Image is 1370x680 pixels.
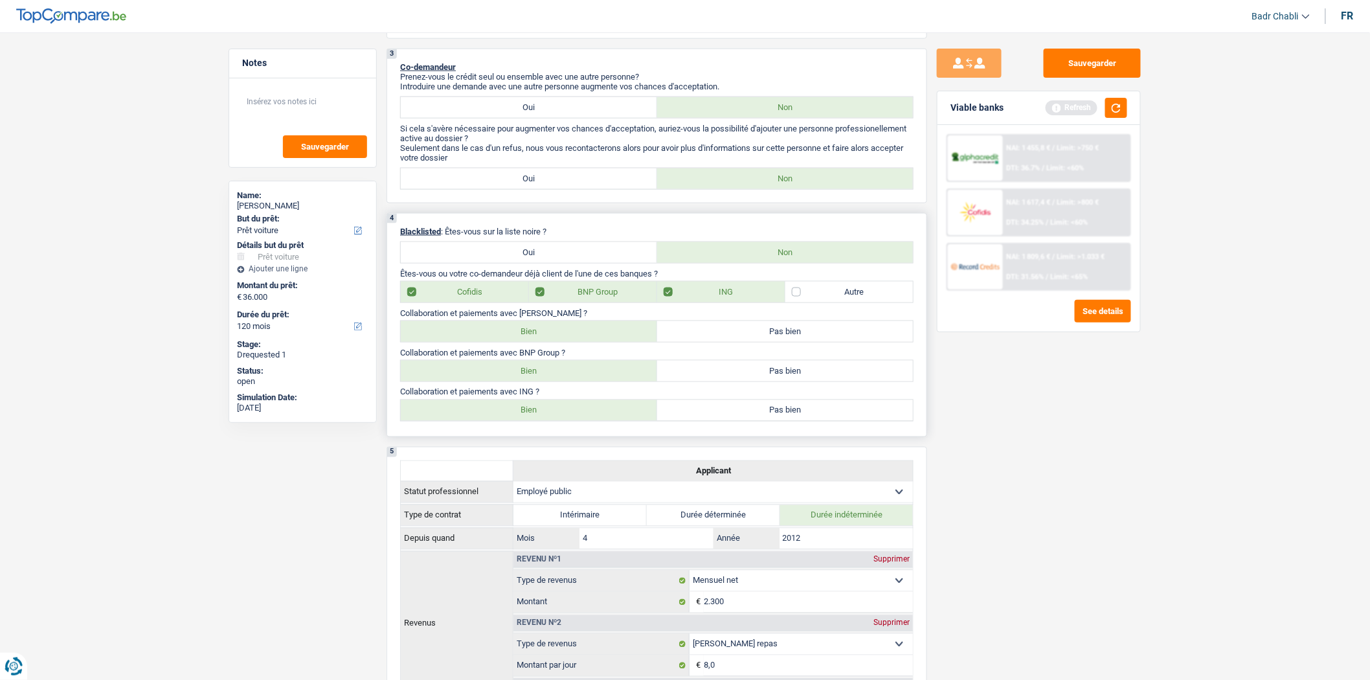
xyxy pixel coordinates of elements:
label: Durée du prêt: [237,310,366,320]
label: Oui [401,97,657,118]
div: Viable banks [950,102,1004,113]
label: Non [657,168,914,189]
th: Type de contrat [401,504,513,526]
label: Montant par jour [513,655,689,676]
span: Limit: <60% [1051,218,1088,227]
div: Revenu nº2 [513,619,565,627]
button: Sauvegarder [1044,49,1141,78]
label: Mois [513,528,579,549]
label: Pas bien [657,400,914,421]
label: ING [657,282,785,302]
input: AAAA [780,528,914,549]
div: Stage: [237,339,368,350]
label: Type de revenus [513,571,689,591]
span: Limit: >750 € [1057,144,1099,152]
div: 5 [387,448,397,457]
label: Montant du prêt: [237,280,366,291]
span: € [237,292,241,302]
label: Type de revenus [513,634,689,655]
label: Non [657,242,914,263]
p: Introduire une demande avec une autre personne augmente vos chances d'acceptation. [400,82,914,91]
h5: Notes [242,58,363,69]
p: Collaboration et paiements avec [PERSON_NAME] ? [400,308,914,318]
span: Badr Chabli [1252,11,1299,22]
div: Détails but du prêt [237,240,368,251]
th: Statut professionnel [401,481,513,503]
span: Sauvegarder [301,142,349,151]
label: Année [713,528,780,549]
div: 4 [387,214,397,223]
div: Ajouter une ligne [237,264,368,273]
span: Blacklisted [400,227,441,236]
label: Durée indéterminée [780,505,914,526]
div: 3 [387,49,397,59]
img: AlphaCredit [951,151,999,166]
p: Collaboration et paiements avec ING ? [400,387,914,397]
span: / [1053,198,1055,207]
p: Si cela s'avère nécessaire pour augmenter vos chances d'acceptation, auriez-vous la possibilité d... [400,124,914,143]
span: / [1046,273,1049,281]
label: Autre [785,282,914,302]
span: DTI: 34.25% [1007,218,1044,227]
div: [DATE] [237,403,368,413]
span: € [690,655,704,676]
div: [PERSON_NAME] [237,201,368,211]
label: But du prêt: [237,214,366,224]
img: TopCompare Logo [16,8,126,24]
span: € [690,592,704,613]
label: Pas bien [657,361,914,381]
span: Limit: <60% [1047,164,1084,172]
label: Montant [513,592,689,613]
div: Drequested 1 [237,350,368,360]
label: Durée déterminée [647,505,780,526]
label: Cofidis [401,282,529,302]
label: Bien [401,321,657,342]
label: Bien [401,400,657,421]
label: Non [657,97,914,118]
p: Prenez-vous le crédit seul ou ensemble avec une autre personne? [400,72,914,82]
button: See details [1075,300,1131,323]
div: Revenu nº1 [513,556,565,563]
img: Record Credits [951,255,999,278]
th: Applicant [513,460,914,481]
label: Oui [401,242,657,263]
span: DTI: 31.56% [1007,273,1044,281]
span: NAI: 1 809,6 € [1007,253,1051,261]
th: Depuis quand [401,528,513,549]
label: Intérimaire [513,505,647,526]
span: DTI: 36.7% [1007,164,1040,172]
span: Limit: >800 € [1057,198,1099,207]
span: Limit: >1.033 € [1057,253,1105,261]
label: Pas bien [657,321,914,342]
label: Oui [401,168,657,189]
div: fr [1342,10,1354,22]
span: NAI: 1 617,4 € [1007,198,1051,207]
button: Sauvegarder [283,135,367,158]
a: Badr Chabli [1242,6,1310,27]
span: / [1046,218,1049,227]
p: : Êtes-vous sur la liste noire ? [400,227,914,236]
label: BNP Group [529,282,657,302]
span: Co-demandeur [400,62,456,72]
span: Limit: <65% [1051,273,1088,281]
span: / [1042,164,1045,172]
div: Supprimer [870,556,913,563]
span: / [1053,253,1055,261]
span: NAI: 1 455,8 € [1007,144,1051,152]
div: open [237,376,368,387]
p: Seulement dans le cas d'un refus, nous vous recontacterons alors pour avoir plus d'informations s... [400,143,914,163]
p: Êtes-vous ou votre co-demandeur déjà client de l'une de ces banques ? [400,269,914,278]
img: Cofidis [951,200,999,224]
span: / [1053,144,1055,152]
div: Name: [237,190,368,201]
div: Refresh [1046,100,1097,115]
label: Bien [401,361,657,381]
p: Collaboration et paiements avec BNP Group ? [400,348,914,357]
div: Supprimer [870,619,913,627]
div: Simulation Date: [237,392,368,403]
input: MM [579,528,713,549]
div: Status: [237,366,368,376]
